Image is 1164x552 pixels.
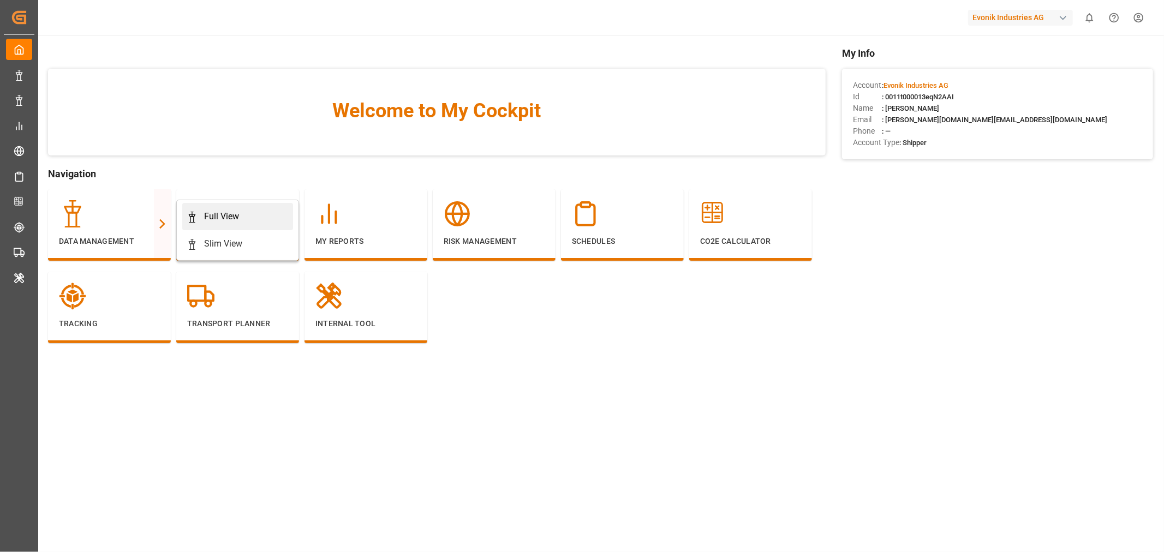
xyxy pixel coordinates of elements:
button: show 0 new notifications [1077,5,1102,30]
span: Account Type [853,137,899,148]
p: Data Management [59,236,160,247]
p: Schedules [572,236,673,247]
span: : 0011t000013eqN2AAI [882,93,954,101]
div: Full View [204,210,239,223]
span: Navigation [48,166,826,181]
div: Evonik Industries AG [968,10,1073,26]
span: : [882,81,948,89]
span: Name [853,103,882,114]
p: CO2e Calculator [700,236,801,247]
span: : [PERSON_NAME] [882,104,939,112]
span: Email [853,114,882,125]
p: Risk Management [444,236,545,247]
a: Slim View [182,230,293,257]
span: Phone [853,125,882,137]
span: : [PERSON_NAME][DOMAIN_NAME][EMAIL_ADDRESS][DOMAIN_NAME] [882,116,1107,124]
div: Slim View [204,237,242,250]
a: Full View [182,203,293,230]
span: My Info [842,46,1153,61]
p: Transport Planner [187,318,288,329]
span: : — [882,127,891,135]
span: : Shipper [899,139,927,147]
button: Help Center [1102,5,1126,30]
span: Evonik Industries AG [884,81,948,89]
p: Tracking [59,318,160,329]
button: Evonik Industries AG [968,7,1077,28]
p: Internal Tool [315,318,416,329]
span: Account [853,80,882,91]
span: Id [853,91,882,103]
span: Welcome to My Cockpit [70,96,804,125]
p: My Reports [315,236,416,247]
